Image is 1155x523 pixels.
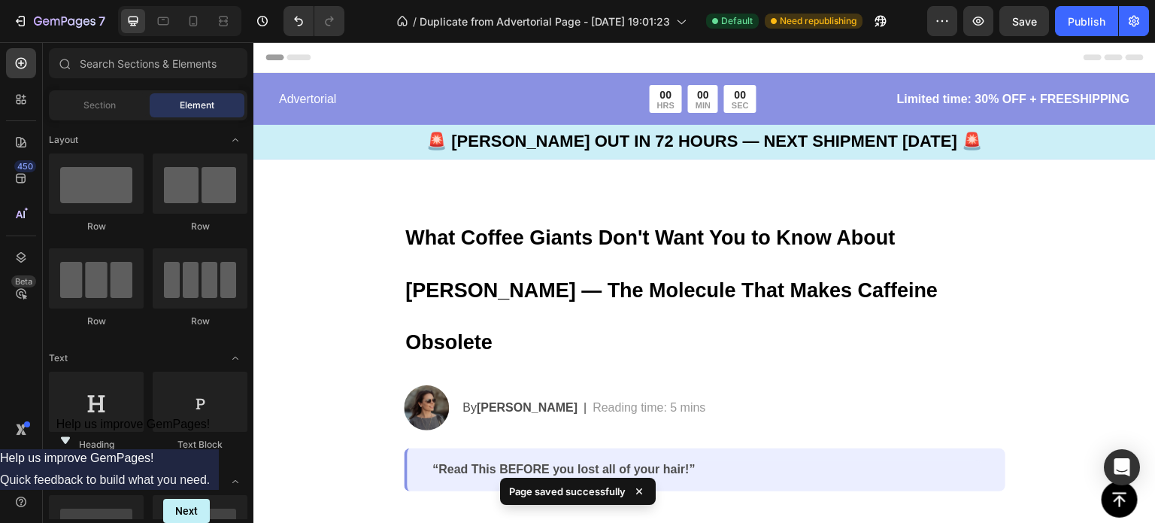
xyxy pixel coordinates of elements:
span: Save [1012,15,1037,28]
div: Open Intercom Messenger [1104,449,1140,485]
span: Default [721,14,753,28]
div: Publish [1068,14,1105,29]
span: Element [180,99,214,112]
strong: What Coffee Giants Don't Want You to Know About [PERSON_NAME] — The Molecule That Makes Caffeine ... [152,184,684,312]
div: Row [49,315,144,328]
span: / [413,14,417,29]
span: Help us improve GemPages! [56,418,211,430]
span: Toggle open [223,346,247,370]
span: Toggle open [223,470,247,494]
input: Search Sections & Elements [49,48,247,78]
span: Layout [49,133,78,147]
p: Reading time: 5 mins [339,357,452,375]
span: Toggle open [223,128,247,152]
button: Show survey - Help us improve GemPages! [56,418,211,449]
div: 450 [14,160,36,172]
div: 00 [404,46,421,59]
p: Limited time: 30% OFF + FREESHIPPING [597,48,877,66]
div: Row [49,220,144,233]
span: Text [49,351,68,365]
span: Need republishing [780,14,856,28]
p: “Read This BEFORE you lost all of your hair!” [179,420,726,436]
p: Page saved successfully [509,484,626,499]
button: Publish [1055,6,1118,36]
span: Duplicate from Advertorial Page - [DATE] 19:01:23 [420,14,670,29]
div: 00 [478,46,496,59]
p: MIN [442,59,457,68]
span: Section [83,99,116,112]
strong: [PERSON_NAME] [223,359,324,372]
button: 7 [6,6,112,36]
img: gempages_582062294284895064-2d3b22cc-e0d5-48c8-aaca-f47c947fcb44.png [150,343,196,388]
div: Row [153,315,247,328]
div: 00 [442,46,457,59]
strong: 🚨 [PERSON_NAME] OUT IN 72 HOURS — NEXT SHIPMENT [DATE] 🚨 [173,90,729,108]
p: By [209,357,324,375]
p: HRS [404,59,421,68]
p: 7 [99,12,105,30]
div: Row [153,220,247,233]
div: Undo/Redo [283,6,344,36]
p: SEC [478,59,496,68]
iframe: Design area [253,42,1155,523]
button: Save [999,6,1049,36]
div: Beta [11,275,36,287]
p: | [330,357,333,375]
